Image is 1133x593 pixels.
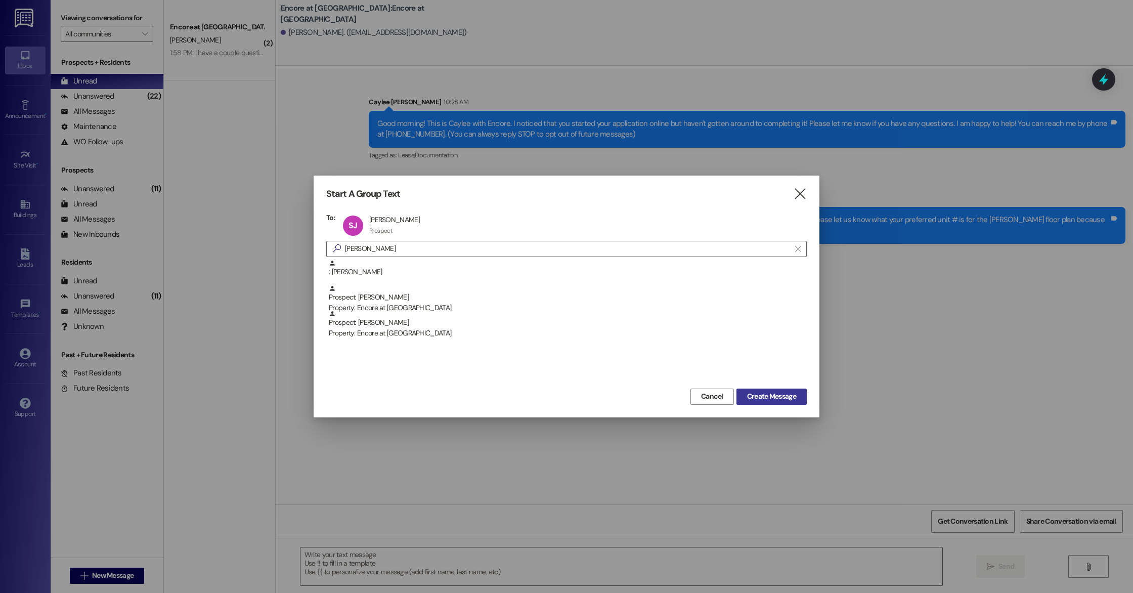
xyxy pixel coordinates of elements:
span: Create Message [747,391,796,402]
button: Create Message [736,389,807,405]
span: SJ [348,220,357,231]
div: Prospect [369,227,393,235]
button: Clear text [790,241,806,257]
input: Search for any contact or apartment [345,242,790,256]
button: Cancel [690,389,734,405]
div: Property: Encore at [GEOGRAPHIC_DATA] [329,328,807,338]
div: [PERSON_NAME] [369,215,420,224]
i:  [793,189,807,199]
span: Cancel [701,391,723,402]
h3: To: [326,213,335,222]
div: Prospect: [PERSON_NAME] [329,310,807,339]
div: Prospect: [PERSON_NAME] [329,285,807,314]
div: Prospect: [PERSON_NAME]Property: Encore at [GEOGRAPHIC_DATA] [326,285,807,310]
i:  [795,245,801,253]
div: : [PERSON_NAME] [326,260,807,285]
h3: Start A Group Text [326,188,400,200]
div: Property: Encore at [GEOGRAPHIC_DATA] [329,303,807,313]
i:  [329,243,345,254]
div: Prospect: [PERSON_NAME]Property: Encore at [GEOGRAPHIC_DATA] [326,310,807,335]
div: : [PERSON_NAME] [329,260,807,277]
